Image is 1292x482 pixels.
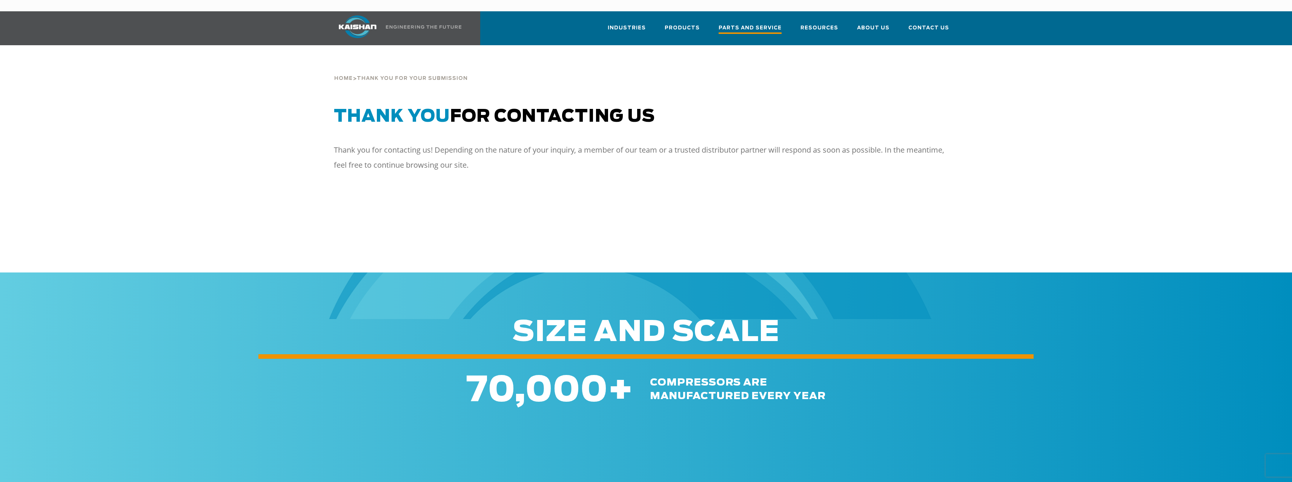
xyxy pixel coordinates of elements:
[329,15,386,38] img: kaishan logo
[800,24,838,32] span: Resources
[908,18,949,44] a: Contact Us
[334,108,655,125] span: for Contacting Us
[334,57,959,84] div: >
[357,73,468,84] span: THANK YOU FOR YOUR SUBMISSION
[608,18,646,44] a: Industries
[329,11,463,45] a: Kaishan USA
[800,18,838,44] a: Resources
[719,18,782,45] a: Parts and Service
[908,24,949,32] span: Contact Us
[608,24,646,32] span: Industries
[334,108,450,125] span: Thank You
[857,18,889,44] a: About Us
[857,24,889,32] span: About Us
[334,142,945,173] p: Thank you for contacting us! Depending on the nature of your inquiry, a member of our team or a t...
[650,378,826,401] span: compressors are manufactured every year
[608,373,633,408] span: +
[386,25,461,29] img: Engineering the future
[334,73,353,84] a: HOME
[719,24,782,34] span: Parts and Service
[665,24,700,32] span: Products
[665,18,700,44] a: Products
[466,373,608,408] span: 70,000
